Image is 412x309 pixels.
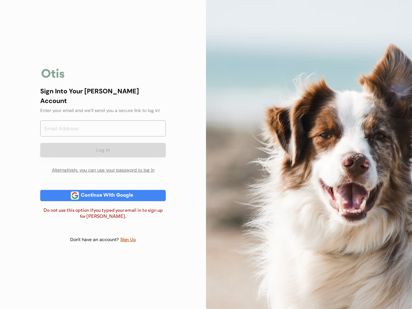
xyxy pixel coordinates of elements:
input: Email Address [40,120,166,136]
div: Sign Up [120,236,136,244]
div: Continue With Google [79,193,135,198]
div: Don't have an account? [70,237,120,243]
div: Enter your email and we’ll send you a secure link to log in! [40,107,166,114]
button: Log In [40,143,166,157]
div: Do not use this option if you typed your email in to sign up for [PERSON_NAME]. [40,208,166,220]
div: Alternatively, you can use your password to log in [40,164,166,177]
div: Sign Into Your [PERSON_NAME] Account [40,86,166,106]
